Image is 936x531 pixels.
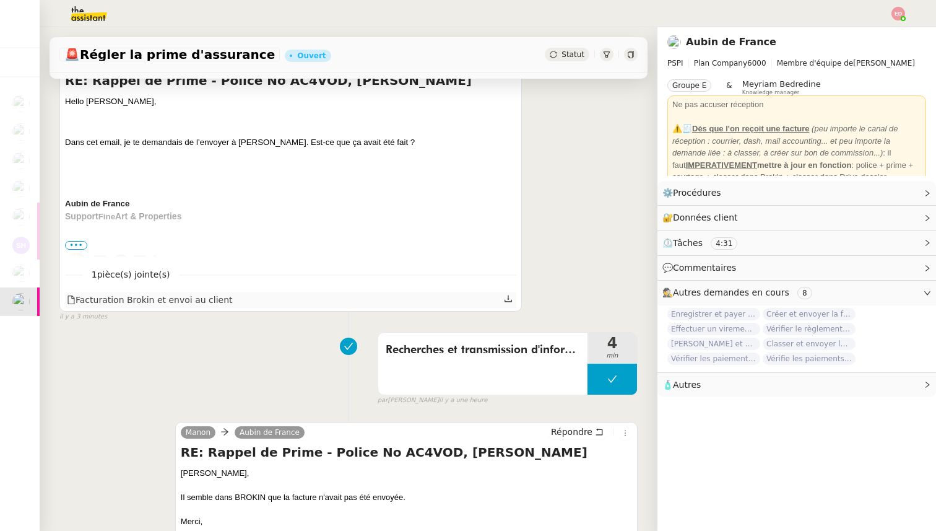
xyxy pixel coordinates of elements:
[667,323,760,335] span: Effectuer un virement urgent
[763,353,856,365] span: Vérifie les paiements des primes récentes
[115,211,181,221] span: Art & Properties
[64,48,275,61] span: Régler la prime d'assurance
[181,467,632,480] div: [PERSON_NAME],
[667,308,760,320] span: Enregistrer et payer la compagnie
[891,7,905,20] img: svg
[667,79,711,92] nz-tag: Groupe E
[64,47,80,62] span: 🚨
[12,293,30,310] img: users%2FSclkIUIAuBOhhDrbgjtrSikBoD03%2Favatar%2F48cbc63d-a03d-4817-b5bf-7f7aeed5f2a9
[686,160,852,170] strong: mettre à jour en fonction
[378,395,488,406] small: [PERSON_NAME]
[59,312,107,322] span: il y a 3 minutes
[65,211,98,221] span: Support
[12,123,30,141] img: users%2Fa6PbEmLwvGXylUqKytRPpDpAx153%2Favatar%2Ffanny.png
[711,237,737,250] nz-tag: 4:31
[657,206,936,230] div: 🔐Données client
[12,265,30,282] img: users%2Fa6PbEmLwvGXylUqKytRPpDpAx153%2Favatar%2Ffanny.png
[797,287,812,299] nz-tag: 8
[12,180,30,197] img: users%2Fa6PbEmLwvGXylUqKytRPpDpAx153%2Favatar%2Ffanny.png
[667,59,683,68] span: PSPI
[587,336,637,351] span: 4
[692,124,809,133] u: Dès que l'on reçoit une facture
[694,59,747,68] span: Plan Company
[747,59,766,68] span: 6000
[763,338,856,350] span: Classer et envoyer la facture de renouvellement
[12,237,30,254] img: svg
[551,426,592,438] span: Répondre
[657,231,936,255] div: ⏲️Tâches 4:31
[763,323,856,335] span: Vérifier le règlement de la facture
[662,238,748,248] span: ⏲️
[673,380,701,390] span: Autres
[673,263,736,273] span: Commentaires
[547,425,608,439] button: Répondre
[97,270,170,279] span: pièce(s) jointe(s)
[742,79,821,95] app-user-label: Knowledge manager
[673,188,721,198] span: Procédures
[561,50,584,59] span: Statut
[673,287,789,297] span: Autres demandes en cours
[726,79,732,95] span: &
[672,99,921,111] div: Ne pas accuser réception
[181,491,632,504] div: Il semble dans BROKIN que la facture n'avait pas été envoyée.
[686,160,757,170] u: IMPERATIVEMENT
[181,427,215,438] a: Manon
[12,208,30,226] img: users%2FALbeyncImohZ70oG2ud0kR03zez1%2Favatar%2F645c5494-5e49-4313-a752-3cbe407590be
[777,59,854,68] span: Membre d'équipe de
[763,308,856,320] span: Créer et envoyer la facture Steelhead
[587,351,637,361] span: min
[439,395,487,406] span: il y a une heure
[686,36,776,48] a: Aubin de France
[667,353,760,365] span: Vérifier les paiements reçus
[672,123,921,195] div: ⚠️🧾 : il faut : police + prime + courtage + classer dans Brokin + classer dans Drive dossier Fact...
[657,256,936,280] div: 💬Commentaires
[65,253,158,293] img: Une image contenant capture d’écran, cercle, Graphique, Police Description générée automatiquement
[297,52,326,59] div: Ouvert
[657,181,936,205] div: ⚙️Procédures
[673,238,703,248] span: Tâches
[657,373,936,397] div: 🧴Autres
[667,35,681,49] img: users%2FSclkIUIAuBOhhDrbgjtrSikBoD03%2Favatar%2F48cbc63d-a03d-4817-b5bf-7f7aeed5f2a9
[662,211,743,225] span: 🔐
[65,72,516,89] h4: RE: Rappel de Prime - Police No AC4VOD, [PERSON_NAME]
[662,287,817,297] span: 🕵️
[662,186,727,200] span: ⚙️
[67,293,233,307] div: Facturation Brokin et envoi au client
[386,341,580,359] span: Recherches et transmission d'information.
[12,152,30,169] img: users%2Fa6PbEmLwvGXylUqKytRPpDpAx153%2Favatar%2Ffanny.png
[65,199,129,208] span: Aubin de France
[98,212,115,221] span: Fine
[673,213,738,222] span: Données client
[181,444,632,461] h4: RE: Rappel de Prime - Police No AC4VOD, [PERSON_NAME]
[667,338,760,350] span: [PERSON_NAME] et envoyer la facture à [PERSON_NAME]
[235,427,305,438] a: Aubin de France
[662,263,742,273] span: 💬
[742,89,800,96] span: Knowledge manager
[667,57,926,69] span: [PERSON_NAME]
[65,97,156,106] span: Hello [PERSON_NAME],
[672,124,898,157] em: (peu importe le canal de réception : courrier, dash, mail accounting... et peu importe la demande...
[378,395,388,406] span: par
[83,268,179,282] span: 1
[662,380,701,390] span: 🧴
[742,79,821,89] span: Meyriam Bedredine
[65,138,415,147] span: Dans cet email, je te demandais de l’envoyer à [PERSON_NAME]. Est-ce que ça avait été fait ?
[65,241,87,250] span: •••
[12,95,30,112] img: users%2Fa6PbEmLwvGXylUqKytRPpDpAx153%2Favatar%2Ffanny.png
[181,516,632,528] div: Merci,
[657,281,936,305] div: 🕵️Autres demandes en cours 8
